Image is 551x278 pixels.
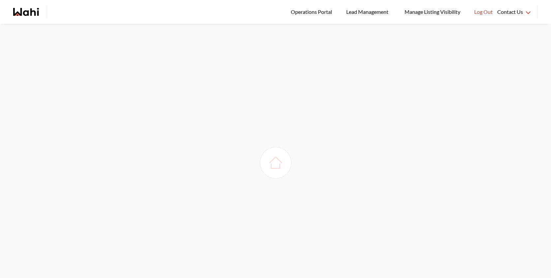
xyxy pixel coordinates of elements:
[291,8,334,16] span: Operations Portal
[403,8,462,16] span: Manage Listing Visibility
[474,8,493,16] span: Log Out
[13,8,39,16] a: Wahi homepage
[266,154,285,172] img: loading house image
[346,8,391,16] span: Lead Management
